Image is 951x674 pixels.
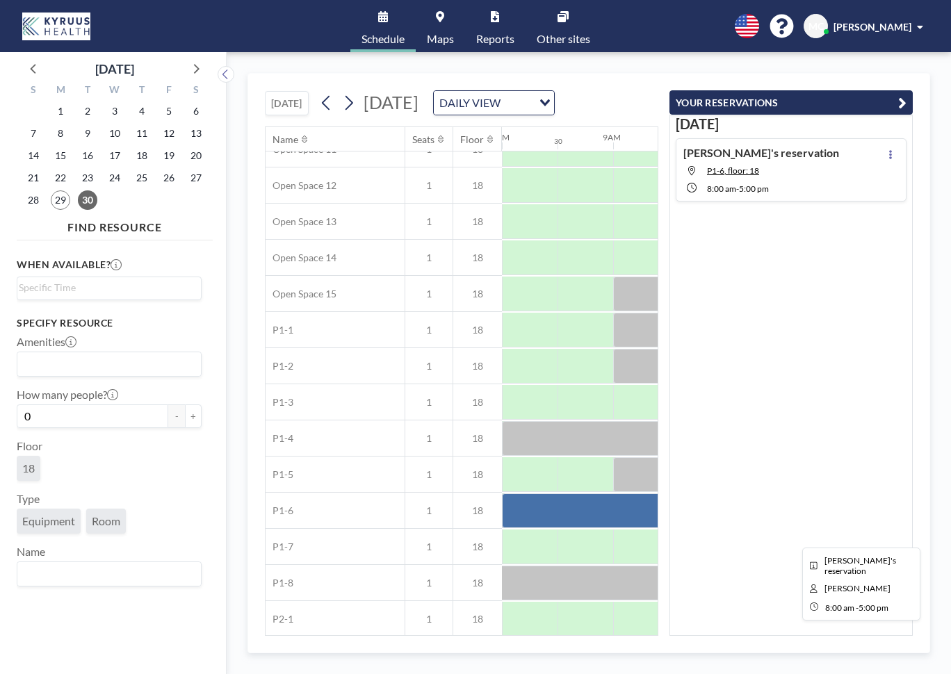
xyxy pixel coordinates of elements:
label: Amenities [17,335,76,349]
span: Wednesday, September 24, 2025 [105,168,124,188]
span: Tuesday, September 30, 2025 [78,190,97,210]
span: Tuesday, September 23, 2025 [78,168,97,188]
span: MC [808,20,824,33]
span: P1-1 [266,324,293,336]
span: 18 [453,179,502,192]
span: Open Space 12 [266,179,336,192]
span: 1 [405,324,453,336]
div: Search for option [17,277,201,298]
span: Saturday, September 6, 2025 [186,101,206,121]
div: Search for option [17,562,201,586]
div: 30 [554,137,562,146]
div: Name [273,133,298,146]
span: Friday, September 19, 2025 [159,146,179,165]
span: 8:00 AM [707,183,736,194]
span: P1-4 [266,432,293,445]
label: How many people? [17,388,118,402]
button: [DATE] [265,91,309,115]
span: DAILY VIEW [437,94,503,112]
span: Open Space 14 [266,252,336,264]
span: 18 [453,252,502,264]
span: 1 [405,541,453,553]
button: YOUR RESERVATIONS [669,90,913,115]
span: Monday, September 29, 2025 [51,190,70,210]
div: W [101,82,129,100]
div: Seats [412,133,434,146]
div: [DATE] [95,59,134,79]
input: Search for option [19,565,193,583]
span: 1 [405,396,453,409]
span: Room [92,514,120,527]
span: 1 [405,613,453,625]
span: 18 [453,215,502,228]
span: 18 [453,324,502,336]
span: 1 [405,577,453,589]
button: - [168,404,185,428]
span: Open Space 13 [266,215,336,228]
span: Monday, September 22, 2025 [51,168,70,188]
span: Sunday, September 7, 2025 [24,124,43,143]
span: P1-5 [266,468,293,481]
div: Search for option [434,91,554,115]
span: P1-6 [266,504,293,517]
span: P1-3 [266,396,293,409]
span: 1 [405,360,453,372]
span: Friday, September 26, 2025 [159,168,179,188]
span: Monday, September 1, 2025 [51,101,70,121]
span: 5:00 PM [739,183,769,194]
label: Type [17,492,40,506]
span: 18 [453,577,502,589]
span: 18 [453,613,502,625]
span: P1-2 [266,360,293,372]
span: Tuesday, September 16, 2025 [78,146,97,165]
span: 1 [405,432,453,445]
input: Search for option [505,94,531,112]
span: Wednesday, September 17, 2025 [105,146,124,165]
span: Friday, September 5, 2025 [159,101,179,121]
span: P1-8 [266,577,293,589]
div: S [182,82,209,100]
span: P1-6, floor: 18 [707,165,759,176]
span: Thursday, September 4, 2025 [132,101,152,121]
span: Maps [427,33,454,44]
span: Thursday, September 11, 2025 [132,124,152,143]
span: Tuesday, September 2, 2025 [78,101,97,121]
span: 18 [453,504,502,517]
span: Saturday, September 20, 2025 [186,146,206,165]
div: Search for option [17,352,201,376]
h3: [DATE] [676,115,907,133]
div: 9AM [603,132,621,142]
span: Thursday, September 18, 2025 [132,146,152,165]
span: 18 [453,396,502,409]
img: organization-logo [22,13,90,40]
span: 1 [405,252,453,264]
span: P1-7 [266,541,293,553]
span: Other sites [537,33,590,44]
span: Sunday, September 21, 2025 [24,168,43,188]
span: Saturday, September 13, 2025 [186,124,206,143]
span: 1 [405,215,453,228]
span: Friday, September 12, 2025 [159,124,179,143]
label: Name [17,545,45,559]
h3: Specify resource [17,317,202,329]
span: Equipment [22,514,75,527]
span: 18 [453,541,502,553]
span: 18 [453,468,502,481]
span: 18 [22,461,35,475]
span: Wednesday, September 10, 2025 [105,124,124,143]
div: M [47,82,74,100]
span: 18 [453,432,502,445]
span: 1 [405,504,453,517]
span: [PERSON_NAME] [834,21,911,33]
span: Thursday, September 25, 2025 [132,168,152,188]
span: 18 [453,360,502,372]
span: - [736,183,739,194]
input: Search for option [19,280,193,295]
span: Wednesday, September 3, 2025 [105,101,124,121]
span: Saturday, September 27, 2025 [186,168,206,188]
div: S [20,82,47,100]
span: Sunday, September 28, 2025 [24,190,43,210]
input: Search for option [19,355,193,373]
span: Monday, September 15, 2025 [51,146,70,165]
span: Tuesday, September 9, 2025 [78,124,97,143]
